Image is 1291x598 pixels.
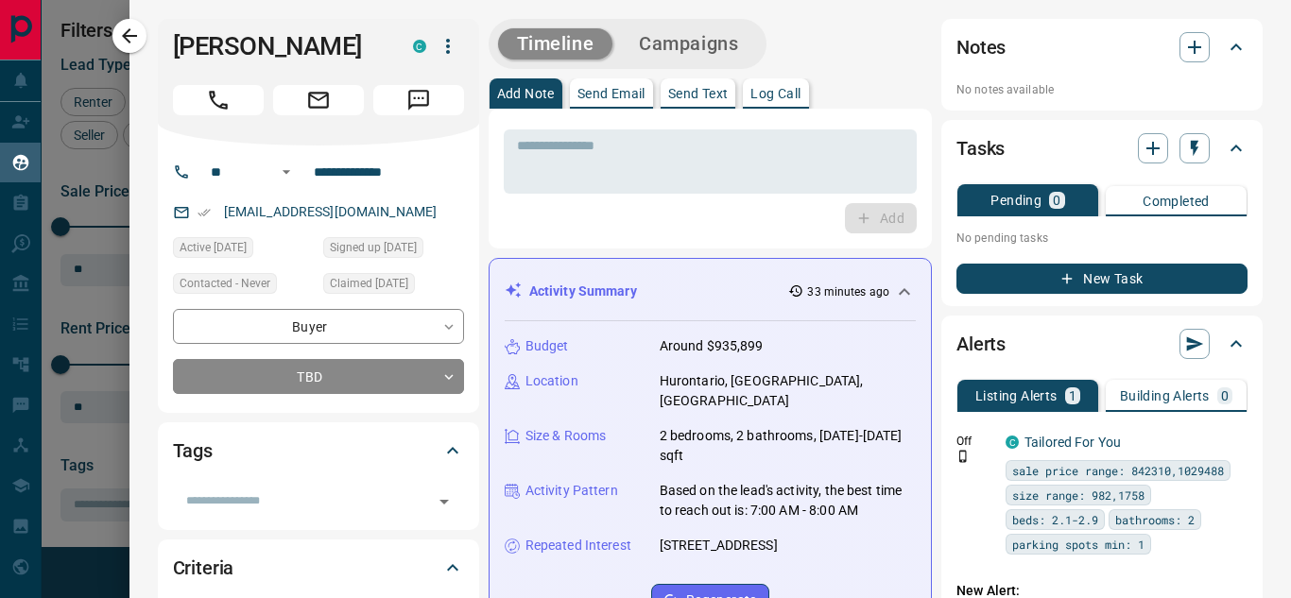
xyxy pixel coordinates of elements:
[525,426,607,446] p: Size & Rooms
[956,433,994,450] p: Off
[505,274,916,309] div: Activity Summary33 minutes ago
[956,25,1248,70] div: Notes
[173,553,234,583] h2: Criteria
[431,488,457,515] button: Open
[525,481,618,501] p: Activity Pattern
[660,336,764,356] p: Around $935,899
[956,329,1006,359] h2: Alerts
[1143,195,1210,208] p: Completed
[956,224,1248,252] p: No pending tasks
[273,85,364,115] span: Email
[413,40,426,53] div: condos.ca
[525,336,569,356] p: Budget
[956,264,1248,294] button: New Task
[660,481,916,521] p: Based on the lead's activity, the best time to reach out is: 7:00 AM - 8:00 AM
[173,309,464,344] div: Buyer
[173,31,385,61] h1: [PERSON_NAME]
[990,194,1041,207] p: Pending
[173,359,464,394] div: TBD
[1012,535,1145,554] span: parking spots min: 1
[1120,389,1210,402] p: Building Alerts
[807,283,889,300] p: 33 minutes ago
[330,274,408,293] span: Claimed [DATE]
[956,450,970,463] svg: Push Notification Only
[323,273,464,299] div: Tue Dec 03 2024
[1012,510,1098,529] span: beds: 2.1-2.9
[1006,436,1019,449] div: condos.ca
[1024,435,1121,450] a: Tailored For You
[956,133,1005,163] h2: Tasks
[750,87,800,100] p: Log Call
[180,274,270,293] span: Contacted - Never
[1115,510,1195,529] span: bathrooms: 2
[1069,389,1076,402] p: 1
[956,126,1248,171] div: Tasks
[975,389,1058,402] p: Listing Alerts
[1012,461,1224,480] span: sale price range: 842310,1029488
[173,237,314,264] div: Tue Dec 03 2024
[498,28,613,60] button: Timeline
[529,282,637,301] p: Activity Summary
[660,371,916,411] p: Hurontario, [GEOGRAPHIC_DATA], [GEOGRAPHIC_DATA]
[956,81,1248,98] p: No notes available
[660,536,778,555] p: [STREET_ADDRESS]
[1012,486,1145,504] span: size range: 982,1758
[668,87,729,100] p: Send Text
[956,321,1248,367] div: Alerts
[660,426,916,466] p: 2 bedrooms, 2 bathrooms, [DATE]-[DATE] sqft
[525,371,578,391] p: Location
[620,28,757,60] button: Campaigns
[1053,194,1060,207] p: 0
[323,237,464,264] div: Tue Dec 03 2024
[1221,389,1229,402] p: 0
[224,204,438,219] a: [EMAIL_ADDRESS][DOMAIN_NAME]
[956,32,1006,62] h2: Notes
[173,85,264,115] span: Call
[275,161,298,183] button: Open
[525,536,631,555] p: Repeated Interest
[497,87,555,100] p: Add Note
[173,436,213,466] h2: Tags
[330,238,417,257] span: Signed up [DATE]
[577,87,645,100] p: Send Email
[173,545,464,590] div: Criteria
[173,428,464,473] div: Tags
[180,238,247,257] span: Active [DATE]
[198,206,211,219] svg: Email Verified
[373,85,464,115] span: Message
